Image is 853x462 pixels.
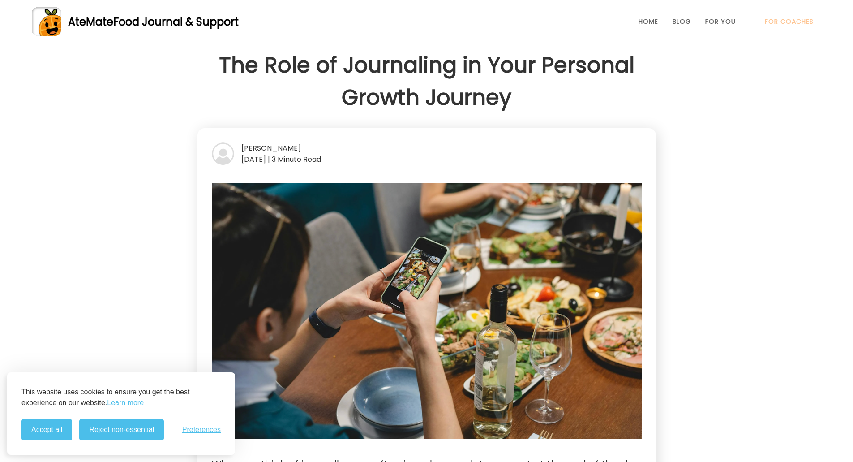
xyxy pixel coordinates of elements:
[212,142,234,165] img: bg-avatar-default.svg
[212,154,642,165] div: [DATE] | 3 Minute Read
[705,18,736,25] a: For You
[107,397,144,408] a: Learn more
[61,14,239,30] div: AteMate
[212,142,642,154] div: [PERSON_NAME]
[21,387,221,408] p: This website uses cookies to ensure you get the best experience on our website.
[212,176,642,446] img: Role of journaling. Image: Pexels - cottonbro studio
[639,18,658,25] a: Home
[182,426,221,434] button: Toggle preferences
[79,419,164,440] button: Reject non-essential
[182,426,221,434] span: Preferences
[113,14,239,29] span: Food Journal & Support
[197,49,656,114] h1: The Role of Journaling in Your Personal Growth Journey
[32,7,821,36] a: AteMateFood Journal & Support
[765,18,814,25] a: For Coaches
[21,419,72,440] button: Accept all cookies
[673,18,691,25] a: Blog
